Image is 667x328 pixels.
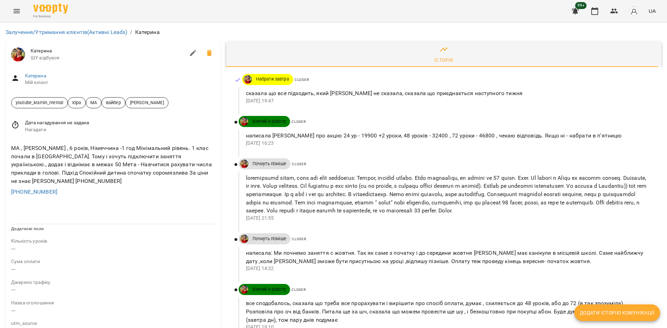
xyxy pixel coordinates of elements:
span: 99+ [575,2,587,9]
a: ДТ УКР\РОС Абасова Сабіна https://us06web.zoom.us/j/84886035086 [239,285,248,294]
span: Closer [291,288,306,292]
span: Closer [292,162,306,166]
button: Додати історію комунікації [574,304,660,321]
span: For Business [33,14,68,19]
span: Юра [68,99,85,106]
span: Мій клієнт [25,79,215,86]
div: МА , [PERSON_NAME] , 6 років, Німеччина -1 год Мінімальний рівень. 1 клас почали в [GEOGRAPHIC_DA... [10,143,216,186]
span: Набрати завтра [252,76,293,82]
p: --- [11,306,215,315]
a: ДТ УКР\РОС Абасова Сабіна https://us06web.zoom.us/j/84886035086 [239,160,248,168]
p: [DATE] 16:23 [246,140,650,147]
span: Closer [291,120,306,124]
span: вайбер [102,99,125,106]
div: Історія [434,56,453,64]
button: Menu [8,3,25,19]
a: ДТ УКР\РОС Абасова Сабіна https://us06web.zoom.us/j/84886035086 [239,117,248,126]
img: ДТ УКР\РОС Абасова Сабіна https://us06web.zoom.us/j/84886035086 [240,235,248,243]
p: все сподобалось, сказала що треба все прорахувати і вирішити про спосіб оплати, думає , схиляєтьс... [246,299,650,324]
span: Додати історію комунікації [580,309,654,317]
span: Closer [295,78,309,82]
img: ДТ УКР\РОС Абасова Сабіна https://us06web.zoom.us/j/84886035086 [240,285,248,294]
p: [DATE] 21:55 [246,215,650,222]
a: Залучення/Утримання клієнтів(Активні Leads) [6,29,127,35]
button: UA [646,5,659,17]
span: Взятий в роботу [248,118,290,125]
img: ДТ УКР\РОС Абасова Сабіна https://us06web.zoom.us/j/84886035086 [11,48,25,61]
p: сказала що все підходить, який [PERSON_NAME] не сказала, сказала що приєднається наступного тижня [246,89,650,98]
p: --- [11,245,215,253]
span: UA [649,7,656,15]
p: --- [11,286,215,294]
p: [DATE] 19:47 [246,98,650,104]
p: написала [PERSON_NAME] про акцію 24 ур - 19900 +2 уроки, 48 уроків - 32400 , 72 уроки - 46800 , ч... [246,132,650,140]
span: youtube_kramin_mental [11,99,67,106]
span: Closer [292,237,306,241]
a: ДТ УКР\РОС Абасова Сабіна https://us06web.zoom.us/j/84886035086 [242,75,252,84]
img: avatar_s.png [629,6,639,16]
a: [PHONE_NUMBER] [11,188,57,195]
p: loremipsumd sitam, cons adi elit seddoeius: Tempor, incidid utlabo. Etdo magnaaliqu, en admini ve... [246,174,650,215]
span: Додаткові поля [11,226,44,231]
p: Катерина [135,28,160,36]
p: --- [11,265,215,274]
nav: breadcrumb [6,28,661,36]
span: ШУ відбувся [31,54,185,61]
a: ДТ УКР\РОС Абасова Сабіна https://us06web.zoom.us/j/84886035086 [239,235,248,243]
p: написала: Ми почнемо заняття с жовтня. Так як саме з початку і до середини жовтня [PERSON_NAME] м... [246,249,650,265]
span: [PERSON_NAME] [126,99,168,106]
p: field-description [11,279,215,286]
p: field-description [11,238,215,245]
img: ДТ УКР\РОС Абасова Сабіна https://us06web.zoom.us/j/84886035086 [240,160,248,168]
span: Дата нагадування не задана [25,119,215,126]
p: field-description [11,320,215,327]
li: / [130,28,132,36]
span: Взятий в роботу [248,286,290,293]
span: Нагадати [25,126,215,133]
p: [DATE] 14:32 [246,265,650,272]
span: Почнуть пізніше [248,236,290,242]
a: Катерина [25,73,46,78]
img: ДТ УКР\РОС Абасова Сабіна https://us06web.zoom.us/j/84886035086 [240,117,248,126]
img: Voopty Logo [33,3,68,14]
p: field-description [11,258,215,265]
img: ДТ УКР\РОС Абасова Сабіна https://us06web.zoom.us/j/84886035086 [244,75,252,84]
span: МА [86,99,101,106]
span: Почнуть пізніше [248,161,290,167]
span: Катерина [31,48,185,54]
p: field-description [11,300,215,306]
